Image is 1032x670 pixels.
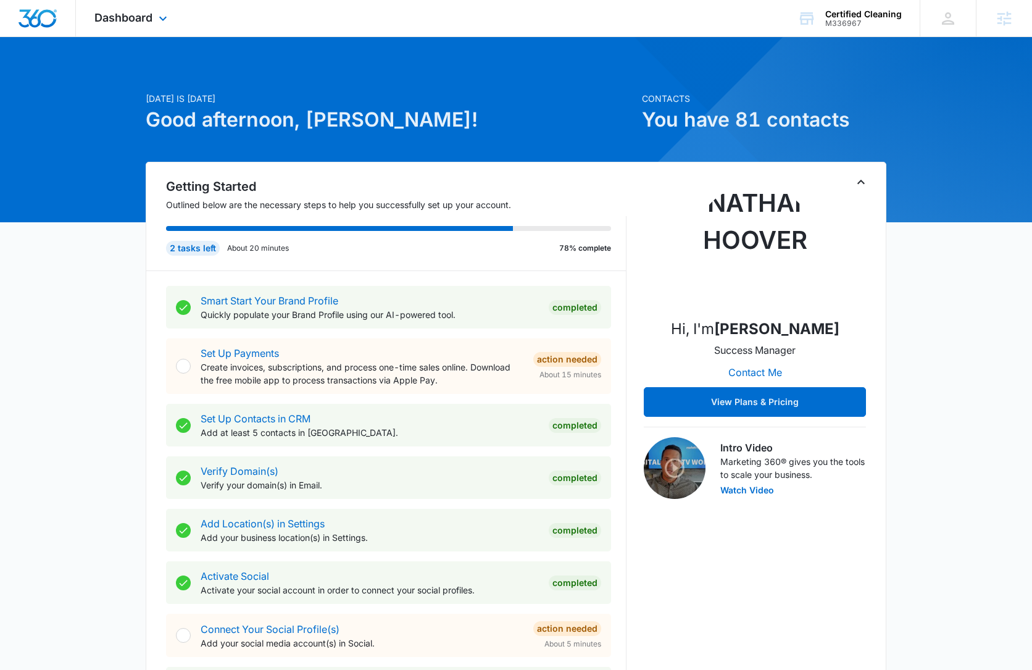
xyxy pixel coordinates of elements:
div: 2 tasks left [166,241,220,256]
strong: [PERSON_NAME] [714,320,839,338]
h1: Good afternoon, [PERSON_NAME]! [146,105,635,135]
div: Action Needed [533,621,601,636]
button: Contact Me [716,358,794,387]
p: Success Manager [714,343,796,358]
p: Marketing 360® gives you the tools to scale your business. [720,455,866,481]
span: About 15 minutes [539,369,601,380]
div: account id [825,19,902,28]
h2: Getting Started [166,177,626,196]
p: Activate your social account in order to connect your social profiles. [201,584,539,597]
p: Add your social media account(s) in Social. [201,637,523,650]
p: Hi, I'm [671,318,839,340]
p: Create invoices, subscriptions, and process one-time sales online. Download the free mobile app t... [201,361,523,387]
div: Completed [549,300,601,315]
p: Quickly populate your Brand Profile using our AI-powered tool. [201,308,539,321]
div: Completed [549,523,601,538]
a: Set Up Contacts in CRM [201,412,310,425]
div: account name [825,9,902,19]
p: Contacts [642,92,886,105]
a: Verify Domain(s) [201,465,278,477]
h3: Intro Video [720,440,866,455]
a: Connect Your Social Profile(s) [201,623,339,635]
a: Smart Start Your Brand Profile [201,295,338,307]
button: View Plans & Pricing [644,387,866,417]
button: Watch Video [720,486,774,495]
a: Set Up Payments [201,347,279,359]
span: Dashboard [94,11,152,24]
a: Add Location(s) in Settings [201,517,325,530]
div: Completed [549,418,601,433]
p: About 20 minutes [227,243,289,254]
div: Completed [549,471,601,485]
h1: You have 81 contacts [642,105,886,135]
img: Nathan Hoover [693,185,817,308]
img: Intro Video [644,437,705,499]
div: Action Needed [533,352,601,367]
p: Add at least 5 contacts in [GEOGRAPHIC_DATA]. [201,426,539,439]
button: Toggle Collapse [854,175,868,190]
p: 78% complete [559,243,611,254]
p: Outlined below are the necessary steps to help you successfully set up your account. [166,198,626,211]
span: About 5 minutes [544,639,601,650]
p: [DATE] is [DATE] [146,92,635,105]
p: Add your business location(s) in Settings. [201,531,539,544]
p: Verify your domain(s) in Email. [201,479,539,492]
a: Activate Social [201,570,269,582]
div: Completed [549,576,601,590]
